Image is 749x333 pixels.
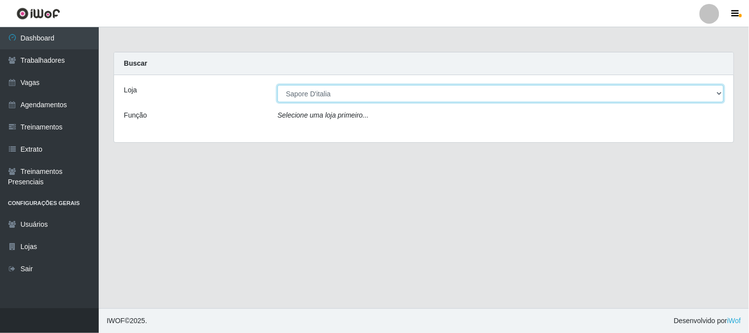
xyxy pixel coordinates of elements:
[16,7,60,20] img: CoreUI Logo
[124,59,147,67] strong: Buscar
[727,317,741,325] a: iWof
[124,110,147,121] label: Função
[277,111,368,119] i: Selecione uma loja primeiro...
[124,85,137,95] label: Loja
[674,316,741,326] span: Desenvolvido por
[107,317,125,325] span: IWOF
[107,316,147,326] span: © 2025 .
